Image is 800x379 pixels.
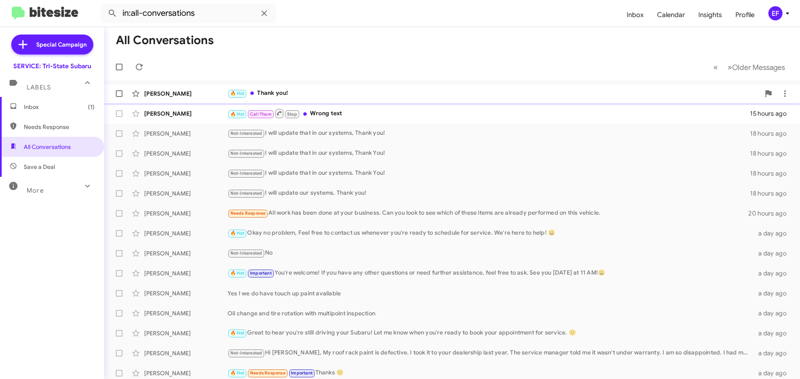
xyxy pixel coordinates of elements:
[753,329,793,337] div: a day ago
[250,270,272,276] span: Important
[750,129,793,138] div: 18 hours ago
[709,59,790,76] nav: Page navigation example
[13,62,91,70] div: SERVICE: Tri-State Subaru
[230,171,262,176] span: Not-Interested
[750,189,793,198] div: 18 hours ago
[116,34,214,47] h1: All Conversations
[768,6,782,20] div: EF
[144,349,227,357] div: [PERSON_NAME]
[227,289,753,297] div: Yes I we do have touch up paint available
[727,62,732,72] span: »
[753,349,793,357] div: a day ago
[230,191,262,196] span: Not-Interested
[24,123,95,131] span: Needs Response
[230,151,262,156] span: Not-Interested
[227,89,760,98] div: Thank you!
[230,230,245,236] span: 🔥 Hot
[230,370,245,376] span: 🔥 Hot
[27,187,44,194] span: More
[748,209,793,218] div: 20 hours ago
[732,63,785,72] span: Older Messages
[227,188,750,198] div: I will update our systems. Thank you!
[11,35,93,54] a: Special Campaign
[729,3,761,27] a: Profile
[750,169,793,178] div: 18 hours ago
[36,40,87,49] span: Special Campaign
[144,189,227,198] div: [PERSON_NAME]
[144,209,227,218] div: [PERSON_NAME]
[227,108,750,119] div: Wrong text
[291,370,312,376] span: Important
[227,268,753,278] div: You're welcome! If you have any other questions or need further assistance, feel free to ask. See...
[753,289,793,297] div: a day ago
[753,369,793,377] div: a day ago
[230,91,245,96] span: 🔥 Hot
[750,109,793,118] div: 15 hours ago
[227,228,753,238] div: Okay no problem, Feel free to contact us whenever you're ready to schedule for service. We're her...
[227,368,753,378] div: Thanks 🙂
[753,249,793,258] div: a day ago
[708,59,723,76] button: Previous
[287,111,297,117] span: Stop
[750,149,793,158] div: 18 hours ago
[227,309,753,317] div: Oil change and tire rotation with multipoint inspection
[230,250,262,256] span: Not-Interested
[650,3,692,27] a: Calendar
[250,111,272,117] span: Call Them
[230,350,262,356] span: Not-Interested
[227,248,753,258] div: No
[144,89,227,98] div: [PERSON_NAME]
[753,229,793,238] div: a day ago
[753,309,793,317] div: a day ago
[144,149,227,158] div: [PERSON_NAME]
[230,330,245,336] span: 🔥 Hot
[227,168,750,178] div: I will update that in our systems. Thank You!
[230,211,266,216] span: Needs Response
[144,229,227,238] div: [PERSON_NAME]
[230,111,245,117] span: 🔥 Hot
[144,109,227,118] div: [PERSON_NAME]
[753,269,793,277] div: a day ago
[227,149,750,158] div: I will update that in our systems, Thank You!
[144,369,227,377] div: [PERSON_NAME]
[24,163,55,171] span: Save a Deal
[144,169,227,178] div: [PERSON_NAME]
[227,328,753,338] div: Great to hear you're still driving your Subaru! Let me know when you're ready to book your appoin...
[144,129,227,138] div: [PERSON_NAME]
[27,84,51,91] span: Labels
[227,129,750,138] div: I will update that in our systems, Thank you!
[713,62,718,72] span: «
[227,208,748,218] div: All work has been done at your business. Can you look to see which of these items are already per...
[144,329,227,337] div: [PERSON_NAME]
[24,143,71,151] span: All Conversations
[144,309,227,317] div: [PERSON_NAME]
[24,103,95,111] span: Inbox
[250,370,285,376] span: Needs Response
[88,103,95,111] span: (1)
[230,131,262,136] span: Not-Interested
[144,269,227,277] div: [PERSON_NAME]
[620,3,650,27] a: Inbox
[692,3,729,27] a: Insights
[144,289,227,297] div: [PERSON_NAME]
[227,348,753,358] div: Hi [PERSON_NAME], My roof rack paint is defective. I took it to your dealership last year. The se...
[230,270,245,276] span: 🔥 Hot
[101,3,276,23] input: Search
[722,59,790,76] button: Next
[761,6,791,20] button: EF
[144,249,227,258] div: [PERSON_NAME]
